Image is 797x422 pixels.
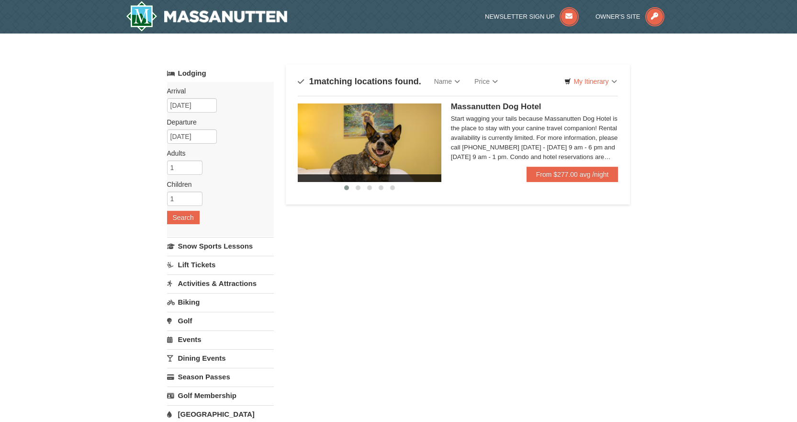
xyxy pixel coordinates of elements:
[167,349,274,367] a: Dining Events
[167,180,267,189] label: Children
[167,65,274,82] a: Lodging
[558,74,623,89] a: My Itinerary
[485,13,579,20] a: Newsletter Sign Up
[467,72,505,91] a: Price
[485,13,555,20] span: Newsletter Sign Up
[167,117,267,127] label: Departure
[167,312,274,330] a: Golf
[309,77,314,86] span: 1
[451,102,541,111] span: Massanutten Dog Hotel
[595,13,664,20] a: Owner's Site
[167,211,200,224] button: Search
[126,1,288,32] img: Massanutten Resort Logo
[167,256,274,274] a: Lift Tickets
[167,86,267,96] label: Arrival
[167,387,274,404] a: Golf Membership
[298,77,421,86] h4: matching locations found.
[167,148,267,158] label: Adults
[527,167,618,182] a: From $277.00 avg /night
[167,331,274,348] a: Events
[451,114,618,162] div: Start wagging your tails because Massanutten Dog Hotel is the place to stay with your canine trav...
[126,1,288,32] a: Massanutten Resort
[167,274,274,292] a: Activities & Attractions
[167,293,274,311] a: Biking
[167,368,274,386] a: Season Passes
[595,13,640,20] span: Owner's Site
[167,237,274,255] a: Snow Sports Lessons
[427,72,467,91] a: Name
